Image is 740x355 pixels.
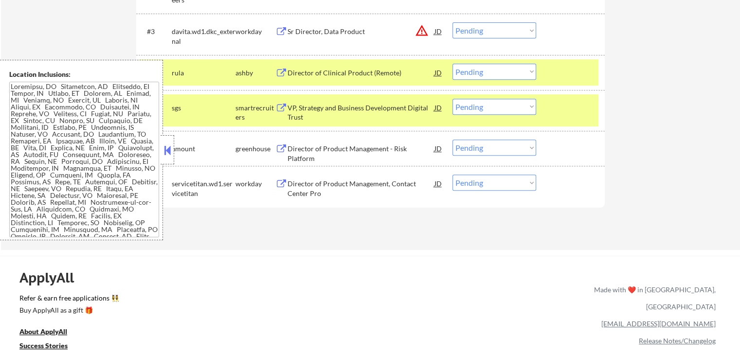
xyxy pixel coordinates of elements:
[19,326,81,338] a: About ApplyAll
[288,68,434,78] div: Director of Clinical Product (Remote)
[433,64,443,81] div: JD
[433,175,443,192] div: JD
[172,103,235,113] div: sgs
[235,68,275,78] div: ashby
[172,68,235,78] div: rula
[235,179,275,189] div: workday
[172,27,235,46] div: davita.wd1.dkc_external
[288,144,434,163] div: Director of Product Management - Risk Platform
[172,144,235,154] div: amount
[639,337,716,345] a: Release Notes/Changelog
[288,179,434,198] div: Director of Product Management, Contact Center Pro
[19,327,67,336] u: About ApplyAll
[288,103,434,122] div: VP, Strategy and Business Development Digital Trust
[590,281,716,315] div: Made with ❤️ in [GEOGRAPHIC_DATA], [GEOGRAPHIC_DATA]
[433,140,443,157] div: JD
[147,27,164,36] div: #3
[601,319,716,328] a: [EMAIL_ADDRESS][DOMAIN_NAME]
[19,305,117,317] a: Buy ApplyAll as a gift 🎁
[19,341,68,350] u: Success Stories
[433,22,443,40] div: JD
[235,103,275,122] div: smartrecruiters
[19,307,117,314] div: Buy ApplyAll as a gift 🎁
[172,179,235,198] div: servicetitan.wd1.servicetitan
[235,27,275,36] div: workday
[19,340,81,353] a: Success Stories
[19,269,85,286] div: ApplyAll
[9,70,159,79] div: Location Inclusions:
[288,27,434,36] div: Sr Director, Data Product
[235,144,275,154] div: greenhouse
[433,99,443,116] div: JD
[415,24,429,37] button: warning_amber
[19,295,391,305] a: Refer & earn free applications 👯‍♀️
